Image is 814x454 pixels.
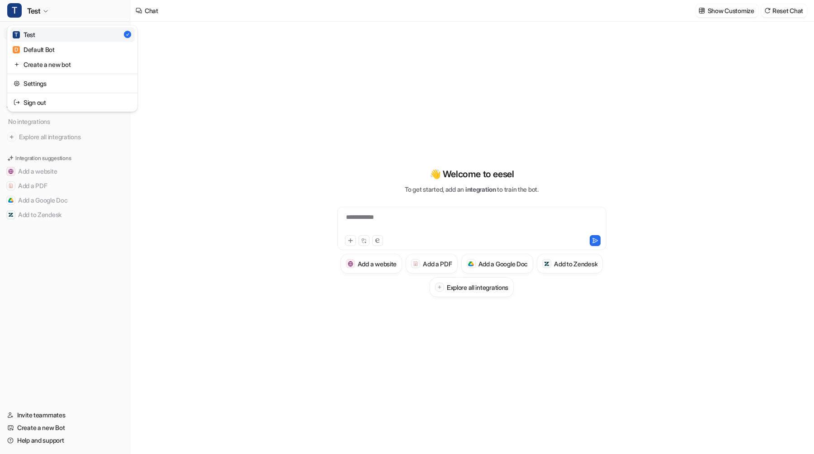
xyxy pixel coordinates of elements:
div: TTest [7,25,137,112]
img: reset [14,60,20,69]
a: Create a new bot [10,57,135,72]
span: Test [27,5,40,17]
span: T [13,31,20,38]
div: Test [13,30,35,39]
div: Default Bot [13,45,55,54]
span: T [7,3,22,18]
img: reset [14,98,20,107]
span: D [13,46,20,53]
img: reset [14,79,20,88]
a: Settings [10,76,135,91]
a: Sign out [10,95,135,110]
